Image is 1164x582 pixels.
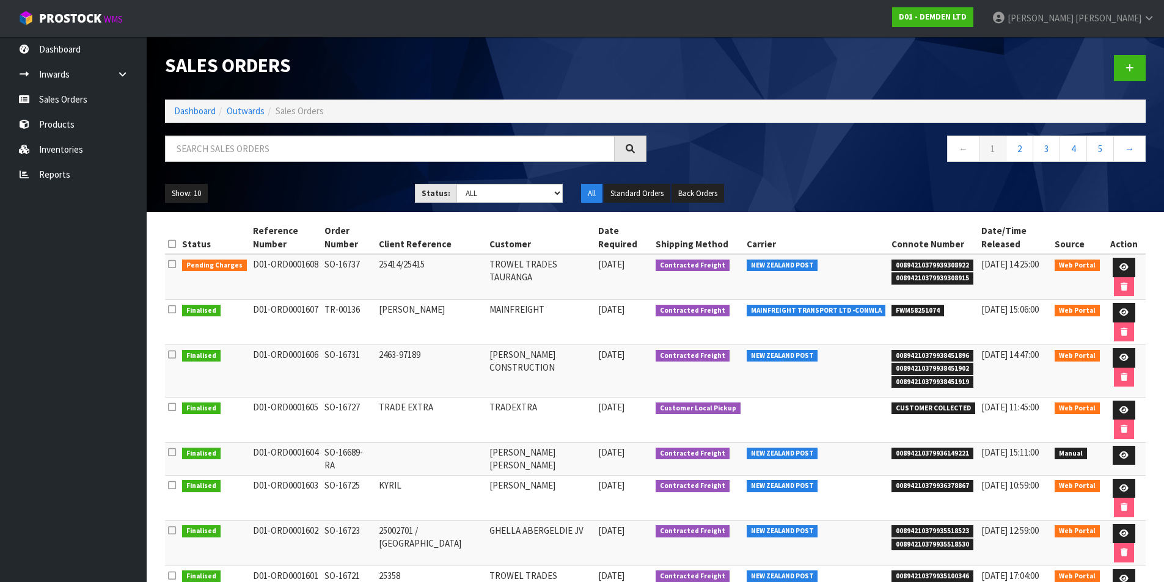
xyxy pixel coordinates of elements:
a: 1 [979,136,1006,162]
td: 25414/25415 [376,254,486,300]
span: 00894210379935518530 [891,539,973,551]
span: Web Portal [1055,402,1100,415]
td: KYRIL [376,475,486,520]
span: [DATE] [598,479,624,491]
td: [PERSON_NAME] [PERSON_NAME] [486,442,595,475]
span: CUSTOMER COLLECTED [891,402,975,415]
span: [DATE] 15:11:00 [981,446,1039,458]
td: [PERSON_NAME] [486,475,595,520]
td: SO-16689-RA [321,442,376,475]
td: 25002701 / [GEOGRAPHIC_DATA] [376,520,486,566]
td: D01-ORD0001602 [250,520,321,566]
span: Pending Charges [182,260,247,272]
td: MAINFREIGHT [486,300,595,345]
th: Date/Time Released [978,221,1052,254]
th: Client Reference [376,221,486,254]
td: SO-16723 [321,520,376,566]
td: D01-ORD0001607 [250,300,321,345]
span: [DATE] 15:06:00 [981,304,1039,315]
span: 00894210379938451902 [891,363,973,375]
strong: D01 - DEMDEN LTD [899,12,967,22]
button: Show: 10 [165,184,208,203]
span: [DATE] [598,304,624,315]
th: Action [1103,221,1146,254]
td: D01-ORD0001604 [250,442,321,475]
span: Contracted Freight [656,480,730,492]
th: Order Number [321,221,376,254]
span: Web Portal [1055,480,1100,492]
span: Contracted Freight [656,350,730,362]
span: [DATE] [598,258,624,270]
span: NEW ZEALAND POST [747,480,818,492]
span: NEW ZEALAND POST [747,525,818,537]
span: Web Portal [1055,305,1100,317]
a: → [1113,136,1146,162]
span: Finalised [182,305,221,317]
span: Contracted Freight [656,305,730,317]
a: ← [947,136,979,162]
th: Status [179,221,250,254]
td: TRADEXTRA [486,397,595,442]
td: D01-ORD0001606 [250,345,321,398]
span: Web Portal [1055,525,1100,537]
a: 5 [1086,136,1114,162]
span: Web Portal [1055,260,1100,272]
span: [PERSON_NAME] [1008,12,1074,24]
span: Contracted Freight [656,260,730,272]
span: [PERSON_NAME] [1075,12,1141,24]
a: Outwards [227,105,265,117]
th: Customer [486,221,595,254]
td: 2463-97189 [376,345,486,398]
small: WMS [104,13,123,25]
th: Reference Number [250,221,321,254]
span: ProStock [39,10,101,26]
td: TR-00136 [321,300,376,345]
td: D01-ORD0001608 [250,254,321,300]
td: TROWEL TRADES TAURANGA [486,254,595,300]
td: SO-16731 [321,345,376,398]
span: FWM58251074 [891,305,944,317]
span: [DATE] [598,525,624,536]
th: Shipping Method [653,221,744,254]
span: 00894210379939308922 [891,260,973,272]
span: 00894210379936149221 [891,448,973,460]
nav: Page navigation [665,136,1146,166]
span: 00894210379936378867 [891,480,973,492]
button: Standard Orders [604,184,670,203]
span: Web Portal [1055,350,1100,362]
a: Dashboard [174,105,216,117]
span: [DATE] [598,570,624,581]
span: Finalised [182,402,221,415]
td: [PERSON_NAME] [376,300,486,345]
span: Manual [1055,448,1087,460]
img: cube-alt.png [18,10,34,26]
span: [DATE] 11:45:00 [981,401,1039,413]
span: [DATE] 14:47:00 [981,349,1039,360]
span: Customer Local Pickup [656,402,741,415]
h1: Sales Orders [165,55,646,76]
a: 2 [1006,136,1033,162]
button: Back Orders [672,184,724,203]
span: Finalised [182,480,221,492]
td: SO-16737 [321,254,376,300]
th: Date Required [595,221,653,254]
button: All [581,184,602,203]
a: 3 [1033,136,1060,162]
td: SO-16727 [321,397,376,442]
span: Finalised [182,448,221,460]
td: TRADE EXTRA [376,397,486,442]
span: [DATE] 17:04:00 [981,570,1039,581]
a: 4 [1060,136,1087,162]
span: [DATE] [598,446,624,458]
span: [DATE] 10:59:00 [981,479,1039,491]
span: MAINFREIGHT TRANSPORT LTD -CONWLA [747,305,886,317]
span: [DATE] 12:59:00 [981,525,1039,536]
span: NEW ZEALAND POST [747,260,818,272]
td: SO-16725 [321,475,376,520]
td: D01-ORD0001605 [250,397,321,442]
span: 00894210379939308915 [891,272,973,285]
span: NEW ZEALAND POST [747,448,818,460]
span: 00894210379938451896 [891,350,973,362]
span: Contracted Freight [656,525,730,537]
span: Contracted Freight [656,448,730,460]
